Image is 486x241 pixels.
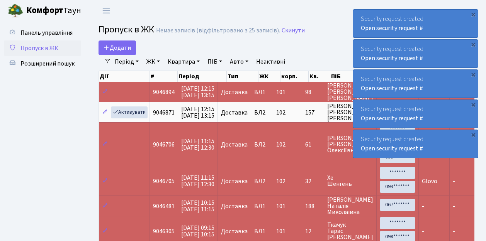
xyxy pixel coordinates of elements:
[276,88,285,96] span: 101
[254,228,270,234] span: ВЛ1
[20,29,73,37] span: Панель управління
[221,178,248,184] span: Доставка
[153,177,175,185] span: 9046705
[111,106,148,118] a: Активувати
[361,144,423,153] a: Open security request #
[254,89,270,95] span: ВЛ1
[254,142,270,148] span: ВЛ2
[305,89,321,95] span: 98
[327,197,373,215] span: [PERSON_NAME] Наталія Миколаївна
[20,59,75,68] span: Розширений пошук
[361,114,423,123] a: Open security request #
[422,227,424,236] span: -
[153,202,175,211] span: 9046481
[97,4,116,17] button: Переключити навігацію
[453,6,477,15] a: ВЛ2 -. К.
[453,202,455,211] span: -
[153,108,175,117] span: 9046871
[276,108,285,117] span: 102
[305,178,321,184] span: 32
[153,88,175,96] span: 9046894
[276,140,285,149] span: 102
[469,101,477,108] div: ×
[20,44,58,52] span: Пропуск в ЖК
[422,177,437,185] span: Glovo
[165,55,203,68] a: Квартира
[453,177,455,185] span: -
[181,137,214,152] span: [DATE] 11:15 [DATE] 12:30
[99,40,136,55] a: Додати
[4,40,81,56] a: Пропуск в ЖК
[254,110,270,116] span: ВЛ2
[422,202,424,211] span: -
[112,55,142,68] a: Період
[204,55,225,68] a: ПІБ
[258,71,280,82] th: ЖК
[221,89,248,95] span: Доставка
[327,103,373,121] span: [PERSON_NAME] [PERSON_NAME] [PERSON_NAME]
[330,71,383,82] th: ПІБ
[153,140,175,149] span: 9046706
[305,228,321,234] span: 12
[361,24,423,32] a: Open security request #
[150,71,178,82] th: #
[221,110,248,116] span: Доставка
[254,203,270,209] span: ВЛ1
[353,10,478,37] div: Security request created
[253,55,288,68] a: Неактивні
[221,228,248,234] span: Доставка
[353,100,478,128] div: Security request created
[4,56,81,71] a: Розширений пошук
[327,83,373,101] span: [PERSON_NAME] [PERSON_NAME] [PERSON_NAME]
[181,174,214,189] span: [DATE] 11:15 [DATE] 12:30
[469,10,477,18] div: ×
[99,71,150,82] th: Дії
[276,227,285,236] span: 101
[181,199,214,214] span: [DATE] 10:15 [DATE] 11:15
[276,177,285,185] span: 102
[221,142,248,148] span: Доставка
[181,224,214,239] span: [DATE] 09:15 [DATE] 10:15
[156,27,280,34] div: Немає записів (відфільтровано з 25 записів).
[309,71,330,82] th: Кв.
[104,44,131,52] span: Додати
[453,7,477,15] b: ВЛ2 -. К.
[143,55,163,68] a: ЖК
[26,4,63,17] b: Комфорт
[276,202,285,211] span: 101
[353,40,478,67] div: Security request created
[353,130,478,158] div: Security request created
[221,203,248,209] span: Доставка
[8,3,23,19] img: logo.png
[280,71,309,82] th: корп.
[99,23,154,36] span: Пропуск в ЖК
[181,84,214,99] span: [DATE] 12:15 [DATE] 13:15
[327,135,373,153] span: [PERSON_NAME] [PERSON_NAME] Олексіївна
[327,175,373,187] span: Хе Шенгень
[4,25,81,40] a: Панель управління
[181,105,214,120] span: [DATE] 12:15 [DATE] 13:15
[327,222,373,240] span: Ткачук Тарас [PERSON_NAME]
[361,84,423,93] a: Open security request #
[254,178,270,184] span: ВЛ2
[353,70,478,98] div: Security request created
[453,227,455,236] span: -
[26,4,81,17] span: Таун
[361,54,423,62] a: Open security request #
[153,227,175,236] span: 9046305
[227,55,251,68] a: Авто
[305,203,321,209] span: 188
[469,71,477,78] div: ×
[305,110,321,116] span: 157
[305,142,321,148] span: 61
[178,71,227,82] th: Період
[469,131,477,138] div: ×
[227,71,258,82] th: Тип
[469,40,477,48] div: ×
[282,27,305,34] a: Скинути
